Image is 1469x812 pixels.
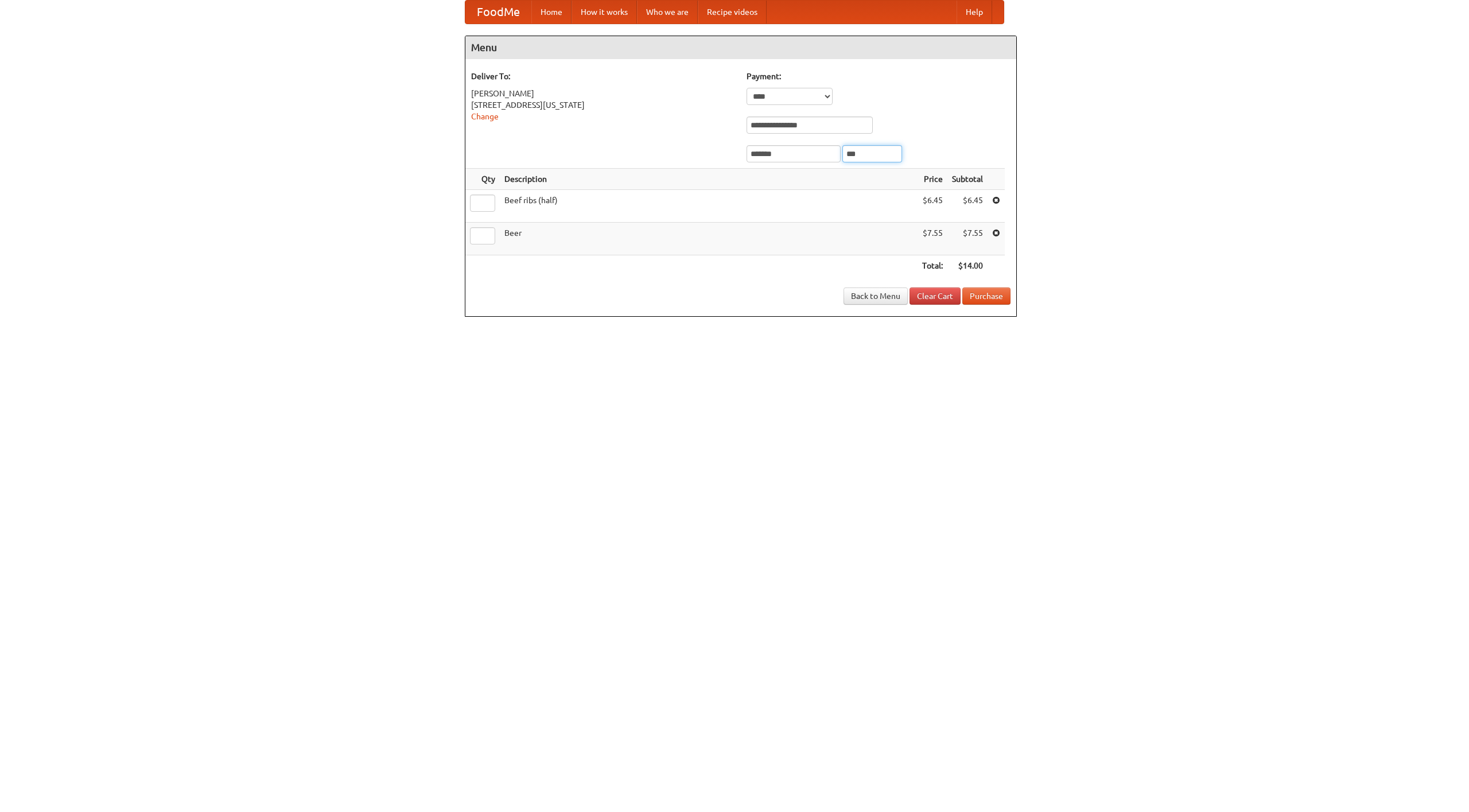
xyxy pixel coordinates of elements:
[918,223,947,255] td: $7.55
[500,169,918,190] th: Description
[471,71,735,82] h5: Deliver To:
[465,36,1016,59] h4: Menu
[918,190,947,223] td: $6.45
[947,255,988,277] th: $14.00
[918,255,947,277] th: Total:
[910,287,961,305] a: Clear Cart
[465,1,531,24] a: FoodMe
[947,223,988,255] td: $7.55
[947,169,988,190] th: Subtotal
[962,287,1011,305] button: Purchase
[471,88,735,99] div: [PERSON_NAME]
[698,1,767,24] a: Recipe videos
[957,1,992,24] a: Help
[531,1,572,24] a: Home
[947,190,988,223] td: $6.45
[500,190,918,223] td: Beef ribs (half)
[471,99,735,111] div: [STREET_ADDRESS][US_STATE]
[500,223,918,255] td: Beer
[918,169,947,190] th: Price
[637,1,698,24] a: Who we are
[572,1,637,24] a: How it works
[471,112,499,121] a: Change
[465,169,500,190] th: Qty
[844,287,908,305] a: Back to Menu
[747,71,1011,82] h5: Payment:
